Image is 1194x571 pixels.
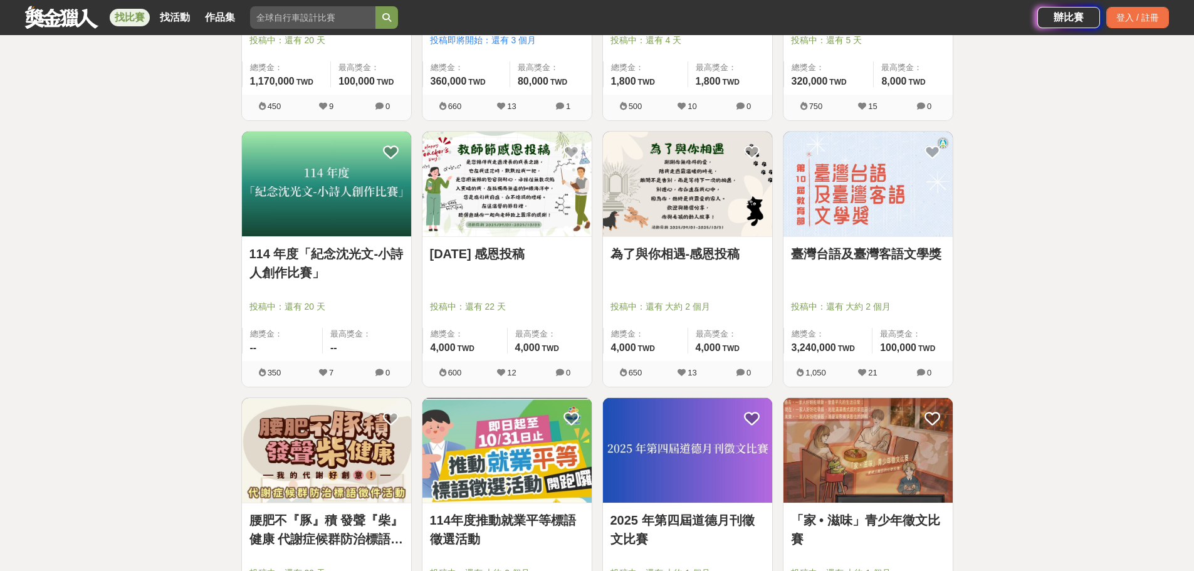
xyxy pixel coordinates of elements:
[629,102,642,111] span: 500
[723,78,740,86] span: TWD
[329,102,333,111] span: 9
[338,61,403,74] span: 最高獎金：
[838,344,855,353] span: TWD
[422,132,592,237] a: Cover Image
[250,76,295,86] span: 1,170,000
[611,61,680,74] span: 總獎金：
[338,76,375,86] span: 100,000
[792,61,866,74] span: 總獎金：
[430,34,584,47] span: 投稿即將開始：還有 3 個月
[791,34,945,47] span: 投稿中：還有 5 天
[430,244,584,263] a: [DATE] 感恩投稿
[805,368,826,377] span: 1,050
[783,132,953,237] a: Cover Image
[542,344,559,353] span: TWD
[746,368,751,377] span: 0
[385,368,390,377] span: 0
[880,328,945,340] span: 最高獎金：
[468,78,485,86] span: TWD
[377,78,394,86] span: TWD
[791,244,945,263] a: 臺灣台語及臺灣客語文學獎
[792,328,865,340] span: 總獎金：
[249,34,404,47] span: 投稿中：還有 20 天
[268,102,281,111] span: 450
[610,244,765,263] a: 為了與你相遇-感恩投稿
[688,102,696,111] span: 10
[792,76,828,86] span: 320,000
[783,398,953,503] img: Cover Image
[638,344,655,353] span: TWD
[696,342,721,353] span: 4,000
[550,78,567,86] span: TWD
[610,511,765,548] a: 2025 年第四屆道德月刊徵文比賽
[610,34,765,47] span: 投稿中：還有 4 天
[603,132,772,236] img: Cover Image
[629,368,642,377] span: 650
[515,328,584,340] span: 最高獎金：
[518,76,548,86] span: 80,000
[688,368,696,377] span: 13
[791,300,945,313] span: 投稿中：還有 大約 2 個月
[809,102,823,111] span: 750
[918,344,935,353] span: TWD
[603,132,772,237] a: Cover Image
[249,244,404,282] a: 114 年度「紀念沈光文-小詩人創作比賽」
[242,132,411,237] a: Cover Image
[881,61,945,74] span: 最高獎金：
[200,9,240,26] a: 作品集
[431,328,500,340] span: 總獎金：
[448,368,462,377] span: 600
[250,328,315,340] span: 總獎金：
[250,6,375,29] input: 全球自行車設計比賽
[868,368,877,377] span: 21
[507,102,516,111] span: 13
[880,342,916,353] span: 100,000
[927,102,931,111] span: 0
[430,511,584,548] a: 114年度推動就業平等標語徵選活動
[242,398,411,503] img: Cover Image
[242,132,411,236] img: Cover Image
[515,342,540,353] span: 4,000
[250,342,257,353] span: --
[696,61,765,74] span: 最高獎金：
[610,300,765,313] span: 投稿中：還有 大約 2 個月
[603,398,772,503] img: Cover Image
[881,76,906,86] span: 8,000
[927,368,931,377] span: 0
[296,78,313,86] span: TWD
[249,300,404,313] span: 投稿中：還有 20 天
[611,328,680,340] span: 總獎金：
[783,132,953,236] img: Cover Image
[458,344,474,353] span: TWD
[155,9,195,26] a: 找活動
[329,368,333,377] span: 7
[746,102,751,111] span: 0
[249,511,404,548] a: 腰肥不『豚』積 發聲『柴』健康 代謝症候群防治標語徵件活動
[268,368,281,377] span: 350
[330,328,404,340] span: 最高獎金：
[638,78,655,86] span: TWD
[868,102,877,111] span: 15
[1106,7,1169,28] div: 登入 / 註冊
[696,328,765,340] span: 最高獎金：
[1037,7,1100,28] a: 辦比賽
[792,342,836,353] span: 3,240,000
[566,102,570,111] span: 1
[110,9,150,26] a: 找比賽
[385,102,390,111] span: 0
[518,61,584,74] span: 最高獎金：
[330,342,337,353] span: --
[431,76,467,86] span: 360,000
[422,398,592,503] img: Cover Image
[431,61,502,74] span: 總獎金：
[250,61,323,74] span: 總獎金：
[431,342,456,353] span: 4,000
[696,76,721,86] span: 1,800
[611,342,636,353] span: 4,000
[791,511,945,548] a: 「家 • 滋味」青少年徵文比賽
